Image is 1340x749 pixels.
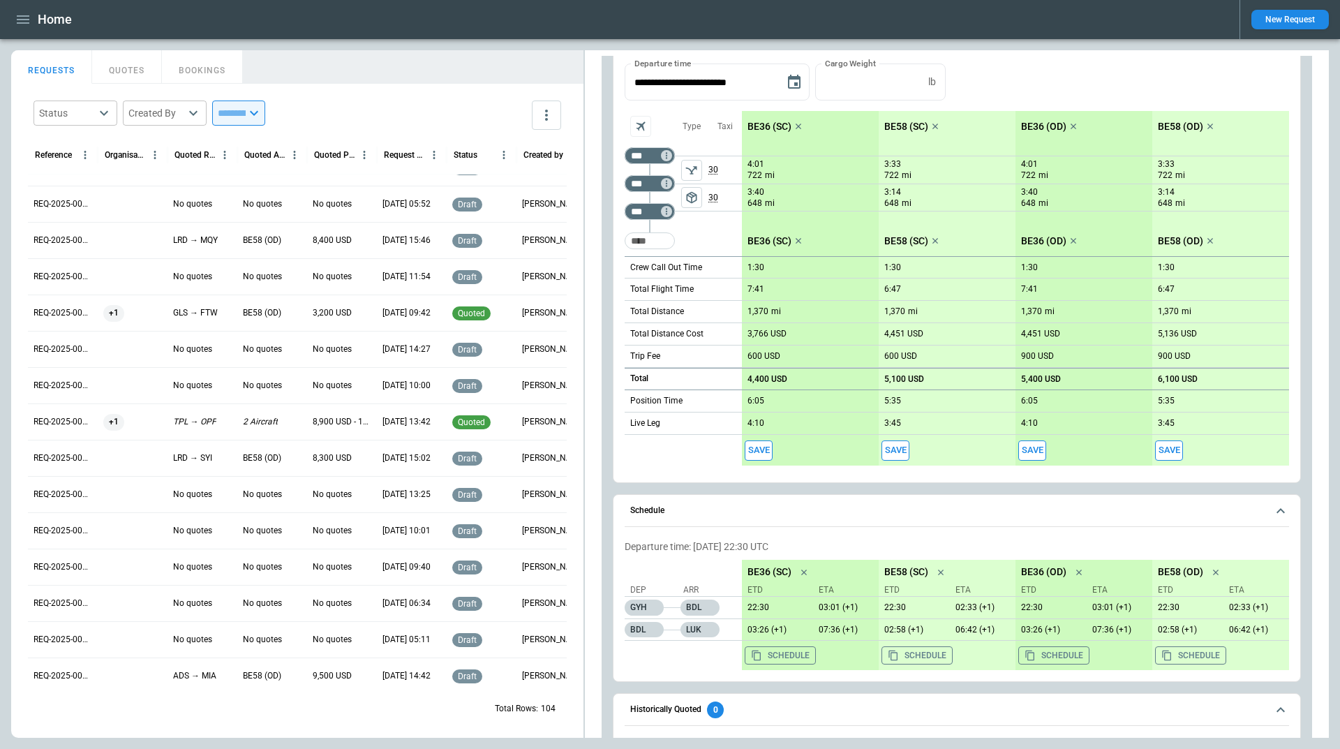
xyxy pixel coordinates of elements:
p: ETA [813,584,873,596]
p: 09/19/2025 [813,602,879,613]
p: TPL → OPF [173,416,216,428]
button: Save [881,440,909,461]
label: Cargo Weight [825,57,876,69]
p: 648 [884,198,899,209]
p: 2 Aircraft [243,416,278,428]
p: No quotes [243,598,282,609]
p: lb [928,76,936,88]
p: mi [1175,198,1185,209]
span: +1 [103,404,124,440]
p: 1:30 [884,262,901,273]
span: +1 [103,295,124,331]
div: Quoted Price [314,150,355,160]
span: Save this aircraft quote and copy details to clipboard [1155,440,1183,461]
p: BDL [625,622,664,637]
span: draft [455,345,479,355]
button: Save [745,440,773,461]
button: Reference column menu [76,146,94,164]
p: No quotes [173,343,212,355]
span: draft [455,563,479,572]
p: 09/19/2025 [813,625,879,635]
p: No quotes [313,198,352,210]
p: 7:41 [747,284,764,295]
p: No quotes [243,489,282,500]
p: No quotes [243,343,282,355]
p: 1:30 [1021,262,1038,273]
p: 09/18/2025 [1015,602,1081,613]
p: No quotes [173,634,212,646]
span: draft [455,526,479,536]
p: BE36 (SC) [747,235,791,247]
p: George O'Bryan [522,598,581,609]
span: draft [455,454,479,464]
p: No quotes [173,198,212,210]
p: George O'Bryan [522,525,581,537]
h1: Home [38,11,72,28]
button: Copy the aircraft schedule to your clipboard [745,646,816,665]
p: BE58 (OD) [1158,235,1203,247]
p: 30 [708,184,742,211]
button: REQUESTS [11,50,92,84]
p: 5,136 USD [1158,329,1197,339]
p: 3:40 [747,187,764,198]
p: REQ-2025-000271 [33,307,92,319]
p: Total Flight Time [630,283,694,295]
p: mi [1038,198,1048,209]
p: No quotes [173,489,212,500]
p: BE36 (SC) [747,566,791,578]
p: 09/19/2025 [1152,625,1218,635]
p: BE36 (OD) [1021,235,1066,247]
p: 09/11/2025 15:46 [382,235,431,246]
p: No quotes [173,525,212,537]
h6: Total [630,374,648,383]
p: George O'Bryan [522,307,581,319]
div: Too short [625,175,675,192]
p: 09/19/2025 [1223,602,1289,613]
p: mi [765,198,775,209]
p: REQ-2025-000263 [33,598,92,609]
p: REQ-2025-000261 [33,670,92,682]
p: mi [908,306,918,318]
h6: Schedule [630,506,664,515]
p: REQ-2025-000262 [33,634,92,646]
button: Request Created At (UTC-05:00) column menu [425,146,443,164]
p: 09/18/2025 [1152,602,1218,613]
span: package_2 [685,191,699,205]
p: George O'Bryan [522,489,581,500]
p: No quotes [313,271,352,283]
p: 900 USD [1021,351,1054,362]
p: 09/19/2025 [1015,625,1081,635]
p: ETA [1087,584,1147,596]
button: Choose date, selected date is Sep 18, 2025 [780,68,808,96]
p: 09/19/2025 [879,625,944,635]
p: 600 USD [747,351,780,362]
p: 3:14 [884,187,901,198]
p: 08/26/2025 14:42 [382,670,431,682]
button: BOOKINGS [162,50,243,84]
p: BE58 (SC) [884,566,928,578]
p: REQ-2025-000272 [33,271,92,283]
p: REQ-2025-000268 [33,416,92,428]
button: Quoted Price column menu [355,146,373,164]
p: 1,370 [884,306,905,317]
p: mi [1045,306,1055,318]
p: 5,400 USD [1021,374,1061,385]
p: No quotes [243,561,282,573]
button: QUOTES [92,50,162,84]
p: 722 [747,170,762,181]
p: 648 [1021,198,1036,209]
p: BE58 (OD) [1158,121,1203,133]
p: Dep [630,584,679,596]
p: 09/19/2025 [1087,602,1152,613]
p: 648 [747,198,762,209]
p: 3:45 [1158,418,1175,429]
p: Cady Howell [522,198,581,210]
p: No quotes [313,634,352,646]
span: Aircraft selection [630,116,651,137]
p: George O'Bryan [522,634,581,646]
span: draft [455,490,479,500]
span: Type of sector [681,187,702,208]
button: Status column menu [495,146,513,164]
p: 09/19/2025 [742,625,807,635]
div: Request Created At (UTC-05:00) [384,150,425,160]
